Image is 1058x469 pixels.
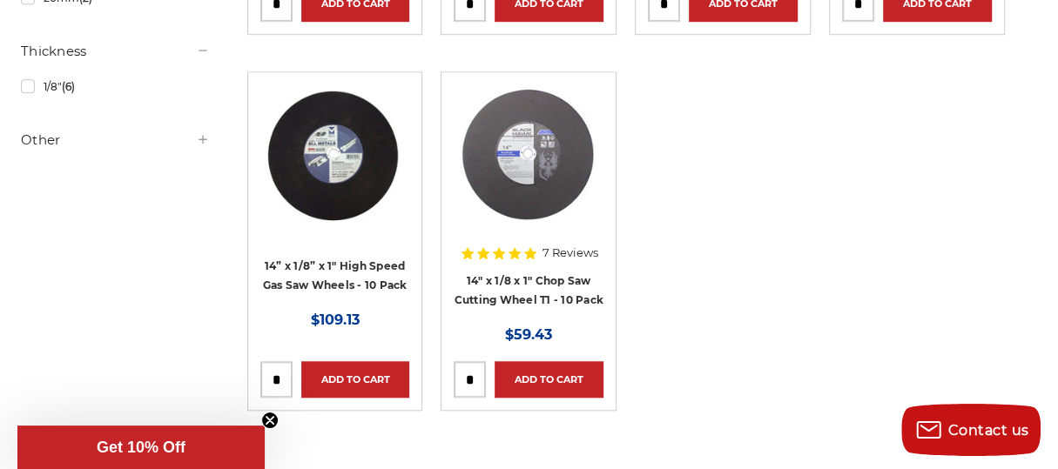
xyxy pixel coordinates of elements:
[261,412,279,429] button: Close teaser
[260,84,410,234] a: 14” x 1/8” x 1" Gas-Powered Portable Cut-Off Wheel
[21,130,210,151] h5: Other
[97,439,185,456] span: Get 10% Off
[459,84,598,224] img: 14 Inch Chop Saw Wheel
[901,404,1041,456] button: Contact us
[505,326,552,343] span: $59.43
[310,312,359,328] span: $109.13
[21,71,210,102] a: 1/8"
[454,274,603,307] a: 14" x 1/8 x 1" Chop Saw Cutting Wheel T1 - 10 Pack
[495,361,603,398] a: Add to Cart
[17,425,265,469] div: Get 10% OffClose teaser
[948,422,1029,439] span: Contact us
[454,84,603,234] a: 14 Inch Chop Saw Wheel
[21,41,210,62] h5: Thickness
[301,361,410,398] a: Add to Cart
[62,80,75,93] span: (6)
[265,84,404,224] img: 14” x 1/8” x 1" Gas-Powered Portable Cut-Off Wheel
[542,247,598,258] span: 7 Reviews
[262,259,407,292] a: 14” x 1/8” x 1" High Speed Gas Saw Wheels - 10 Pack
